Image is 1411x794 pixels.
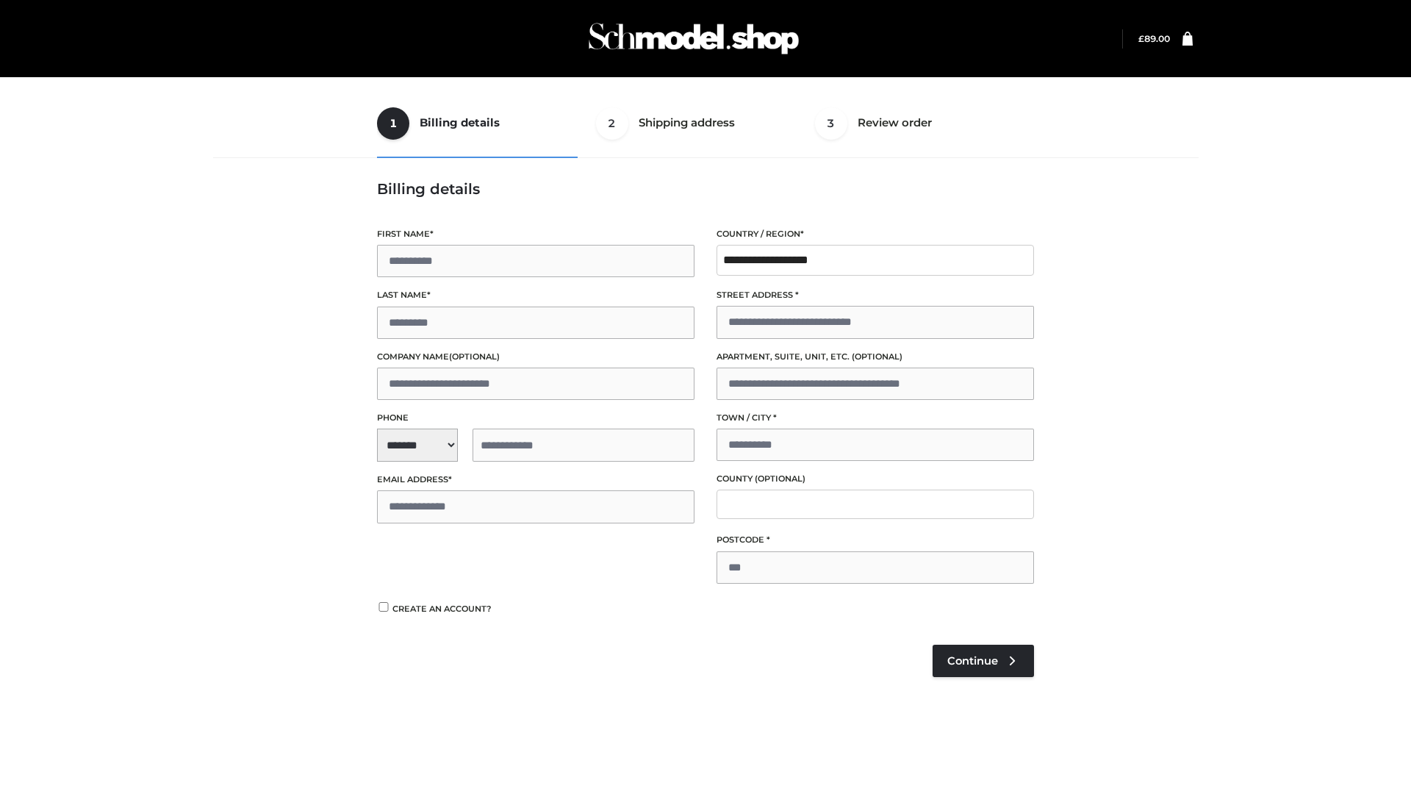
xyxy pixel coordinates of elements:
[717,533,1034,547] label: Postcode
[377,602,390,612] input: Create an account?
[933,645,1034,677] a: Continue
[852,351,902,362] span: (optional)
[377,411,694,425] label: Phone
[377,180,1034,198] h3: Billing details
[717,288,1034,302] label: Street address
[449,351,500,362] span: (optional)
[584,10,804,68] img: Schmodel Admin 964
[1138,33,1170,44] bdi: 89.00
[755,473,805,484] span: (optional)
[377,227,694,241] label: First name
[377,473,694,487] label: Email address
[717,472,1034,486] label: County
[717,350,1034,364] label: Apartment, suite, unit, etc.
[1138,33,1144,44] span: £
[392,604,492,614] span: Create an account?
[947,654,998,668] span: Continue
[717,411,1034,425] label: Town / City
[377,350,694,364] label: Company name
[717,227,1034,241] label: Country / Region
[377,288,694,302] label: Last name
[1138,33,1170,44] a: £89.00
